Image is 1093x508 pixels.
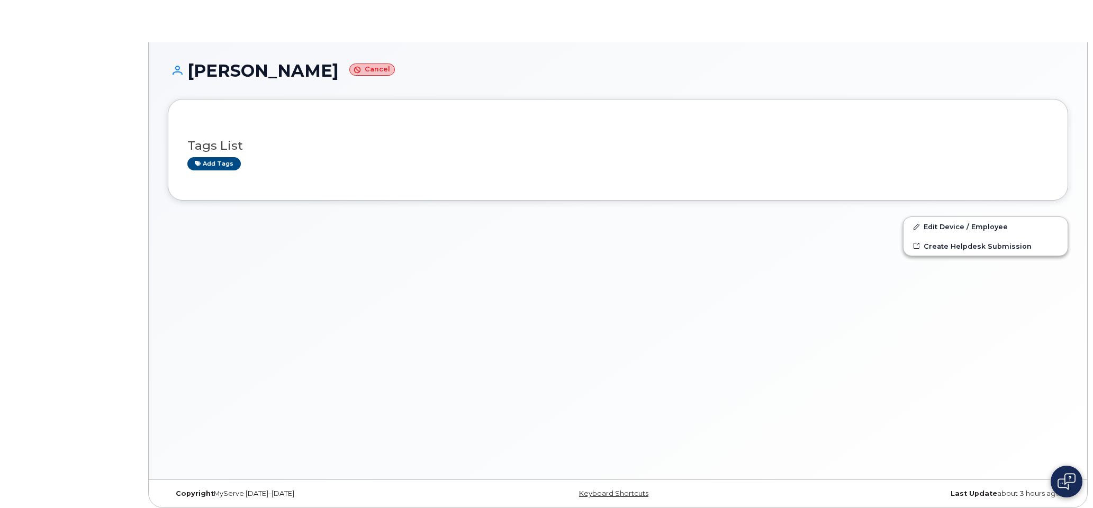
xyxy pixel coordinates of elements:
div: MyServe [DATE]–[DATE] [168,489,468,498]
a: Edit Device / Employee [904,217,1068,236]
h1: [PERSON_NAME] [168,61,1068,80]
small: Cancel [349,63,395,76]
a: Keyboard Shortcuts [579,489,648,497]
h3: Tags List [187,139,1049,152]
a: Add tags [187,157,241,170]
div: about 3 hours ago [768,489,1068,498]
a: Create Helpdesk Submission [904,237,1068,256]
strong: Copyright [176,489,214,497]
strong: Last Update [951,489,997,497]
img: Open chat [1058,473,1076,490]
